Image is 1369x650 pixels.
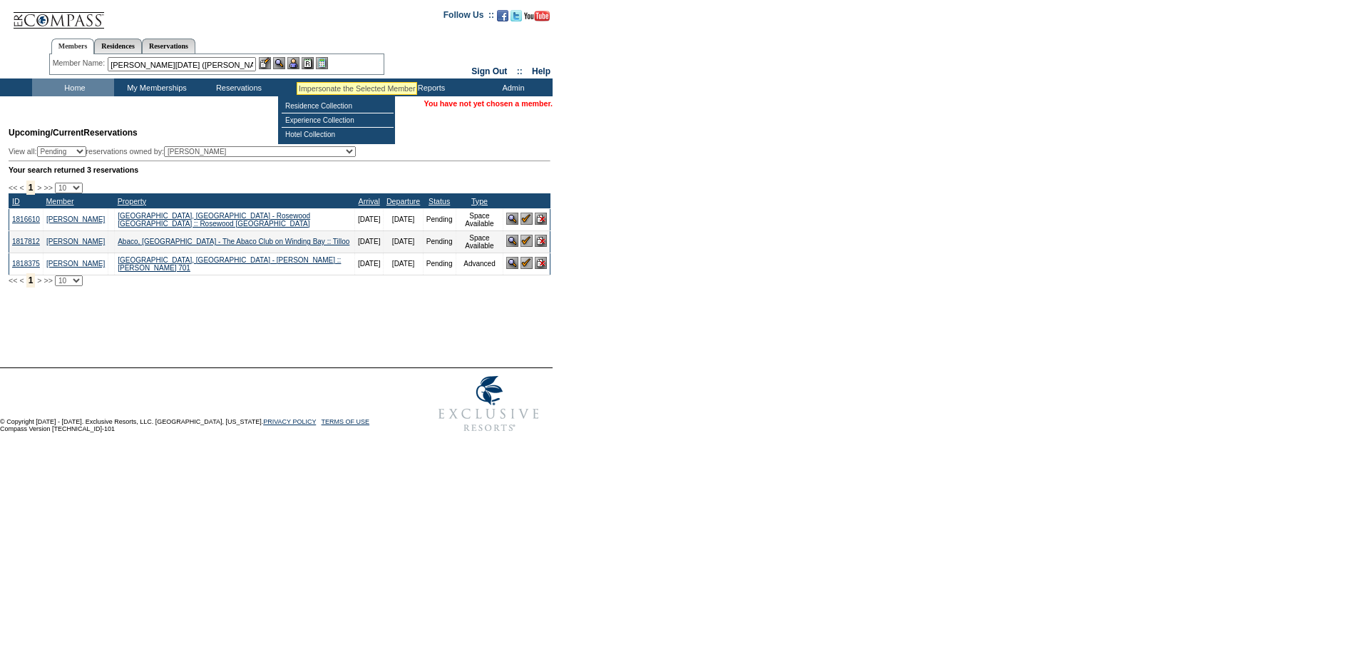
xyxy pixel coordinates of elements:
td: Pending [423,208,456,230]
a: Departure [386,197,420,205]
td: Follow Us :: [443,9,494,26]
div: Your search returned 3 reservations [9,166,550,174]
a: Abaco, [GEOGRAPHIC_DATA] - The Abaco Club on Winding Bay :: Tilloo [118,238,349,245]
td: [DATE] [384,208,423,230]
a: Sign Out [471,66,507,76]
img: Cancel Reservation [535,257,547,269]
span: >> [43,183,52,192]
img: View Reservation [506,257,518,269]
a: Follow us on Twitter [511,14,522,23]
div: View all: reservations owned by: [9,146,362,157]
img: Cancel Reservation [535,235,547,247]
td: Space Available [456,230,503,253]
img: Impersonate [287,57,299,69]
span: < [19,183,24,192]
td: Admin [471,78,553,96]
a: [PERSON_NAME] [46,238,105,245]
span: << [9,183,17,192]
img: Confirm Reservation [521,235,533,247]
a: Reservations [142,39,195,54]
a: [PERSON_NAME] [46,215,105,223]
span: 1 [26,181,36,195]
span: < [19,276,24,285]
td: Space Available [456,208,503,230]
a: [PERSON_NAME] [46,260,105,268]
td: [DATE] [354,253,383,275]
a: 1816610 [12,215,40,223]
img: Cancel Reservation [535,213,547,225]
span: :: [517,66,523,76]
span: << [9,276,17,285]
td: Pending [423,253,456,275]
img: Become our fan on Facebook [497,10,508,21]
td: Hotel Collection [282,128,394,141]
a: Become our fan on Facebook [497,14,508,23]
a: Status [429,197,450,205]
span: You have not yet chosen a member. [424,99,553,108]
a: ID [12,197,20,205]
img: Reservations [302,57,314,69]
span: > [37,276,41,285]
td: Advanced [456,253,503,275]
a: Subscribe to our YouTube Channel [524,14,550,23]
a: Members [51,39,95,54]
td: Vacation Collection [278,78,389,96]
img: Follow us on Twitter [511,10,522,21]
img: View Reservation [506,213,518,225]
a: 1817812 [12,238,40,245]
img: b_calculator.gif [316,57,328,69]
div: Member Name: [53,57,108,69]
td: Reports [389,78,471,96]
td: Pending [423,230,456,253]
td: Residence Collection [282,99,394,113]
td: My Memberships [114,78,196,96]
a: Residences [94,39,142,54]
img: View [273,57,285,69]
td: [DATE] [354,230,383,253]
img: Confirm Reservation [521,213,533,225]
img: Exclusive Resorts [425,368,553,440]
a: TERMS OF USE [322,418,370,425]
td: [DATE] [384,230,423,253]
div: Impersonate the Selected Member [299,84,415,93]
img: View Reservation [506,235,518,247]
span: 1 [26,273,36,288]
a: Member [46,197,73,205]
img: b_edit.gif [259,57,271,69]
span: >> [43,276,52,285]
span: Upcoming/Current [9,128,83,138]
a: Type [471,197,488,205]
a: Arrival [359,197,380,205]
td: Home [32,78,114,96]
a: Help [532,66,550,76]
a: Property [118,197,146,205]
td: Reservations [196,78,278,96]
a: [GEOGRAPHIC_DATA], [GEOGRAPHIC_DATA] - Rosewood [GEOGRAPHIC_DATA] :: Rosewood [GEOGRAPHIC_DATA] [118,212,310,228]
span: Reservations [9,128,138,138]
a: PRIVACY POLICY [263,418,316,425]
td: [DATE] [354,208,383,230]
td: Experience Collection [282,113,394,128]
img: Confirm Reservation [521,257,533,269]
a: 1818375 [12,260,40,268]
td: [DATE] [384,253,423,275]
a: [GEOGRAPHIC_DATA], [GEOGRAPHIC_DATA] - [PERSON_NAME] :: [PERSON_NAME] 701 [118,256,341,272]
img: Subscribe to our YouTube Channel [524,11,550,21]
span: > [37,183,41,192]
